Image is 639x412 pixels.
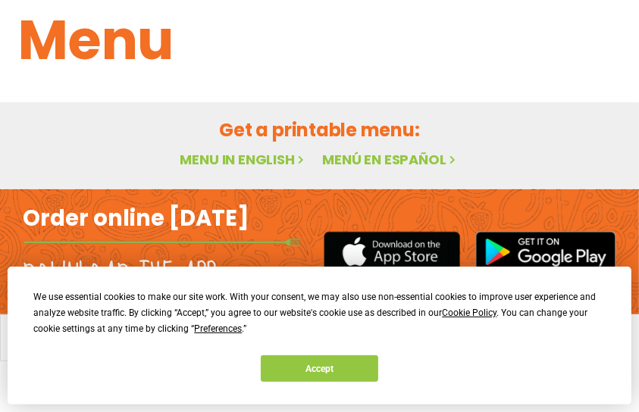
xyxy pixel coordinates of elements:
a: Menu in English [180,150,307,169]
img: google_play [475,231,616,273]
button: Accept [261,355,377,382]
span: Cookie Policy [442,307,496,318]
span: Preferences [194,323,242,334]
div: Cookie Consent Prompt [8,267,631,404]
img: appstore [324,229,460,274]
h2: Download the app [23,257,216,299]
h2: Get a printable menu: [18,117,621,143]
h2: Order online [DATE] [23,204,249,233]
div: We use essential cookies to make our site work. With your consent, we may also use non-essential ... [33,289,605,337]
a: Menú en español [322,150,459,169]
img: fork [23,239,301,246]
